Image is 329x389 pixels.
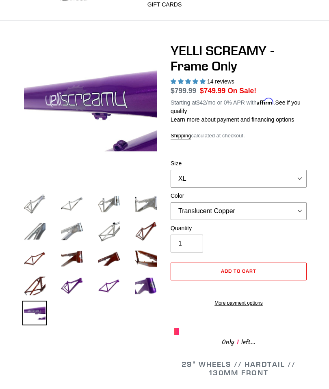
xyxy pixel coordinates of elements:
[59,219,84,244] img: Load image into Gallery viewer, YELLI SCREAMY - Frame Only
[22,246,47,271] img: Load image into Gallery viewer, YELLI SCREAMY - Frame Only
[22,192,47,216] img: Load image into Gallery viewer, YELLI SCREAMY - Frame Only
[221,268,256,274] span: Add to cart
[234,337,241,347] span: 1
[171,87,196,95] s: $799.99
[22,219,47,244] img: Load image into Gallery viewer, YELLI SCREAMY - Frame Only
[147,1,182,8] span: GIFT CARDS
[171,299,307,307] a: More payment options
[59,246,84,271] img: Load image into Gallery viewer, YELLI SCREAMY - Frame Only
[171,263,307,280] button: Add to cart
[171,43,307,74] h1: YELLI SCREAMY - Frame Only
[257,98,274,105] span: Affirm
[207,78,234,85] span: 14 reviews
[22,301,47,325] img: Load image into Gallery viewer, YELLI SCREAMY - Frame Only
[171,159,307,168] label: Size
[171,99,301,114] a: See if you qualify - Learn more about Affirm Financing (opens in modal)
[134,246,158,271] img: Load image into Gallery viewer, YELLI SCREAMY - Frame Only
[171,132,307,140] div: calculated at checkout.
[59,192,84,216] img: Load image into Gallery viewer, YELLI SCREAMY - Frame Only
[97,219,121,244] img: Load image into Gallery viewer, YELLI SCREAMY - Frame Only
[171,78,207,85] span: 5.00 stars
[171,116,294,123] a: Learn more about payment and financing options
[134,192,158,216] img: Load image into Gallery viewer, YELLI SCREAMY - Frame Only
[134,219,158,244] img: Load image into Gallery viewer, YELLI SCREAMY - Frame Only
[182,359,296,378] span: 29" WHEELS // HARDTAIL // 130MM FRONT
[97,246,121,271] img: Load image into Gallery viewer, YELLI SCREAMY - Frame Only
[227,85,256,96] span: On Sale!
[171,133,191,139] a: Shipping
[97,192,121,216] img: Load image into Gallery viewer, YELLI SCREAMY - Frame Only
[97,274,121,298] img: Load image into Gallery viewer, YELLI SCREAMY - Frame Only
[197,99,206,106] span: $42
[171,96,307,115] p: Starting at /mo or 0% APR with .
[134,274,158,298] img: Load image into Gallery viewer, YELLI SCREAMY - Frame Only
[200,87,225,95] span: $749.99
[59,274,84,298] img: Load image into Gallery viewer, YELLI SCREAMY - Frame Only
[171,224,307,233] label: Quantity
[171,192,307,200] label: Color
[22,274,47,298] img: Load image into Gallery viewer, YELLI SCREAMY - Frame Only
[174,335,304,348] div: Only left...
